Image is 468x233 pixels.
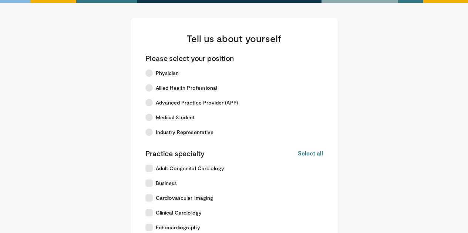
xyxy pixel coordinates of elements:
span: Clinical Cardiology [156,209,202,216]
span: Physician [156,69,179,77]
h3: Tell us about yourself [145,32,323,44]
p: Please select your position [145,53,234,63]
p: Practice specialty [145,148,205,158]
span: Allied Health Professional [156,84,218,92]
span: Adult Congenital Cardiology [156,165,225,172]
button: Select all [298,149,323,157]
span: Advanced Practice Provider (APP) [156,99,238,106]
span: Business [156,179,177,187]
span: Industry Representative [156,129,214,136]
span: Medical Student [156,114,195,121]
span: Echocardiography [156,224,200,231]
span: Cardiovascular Imaging [156,194,213,202]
